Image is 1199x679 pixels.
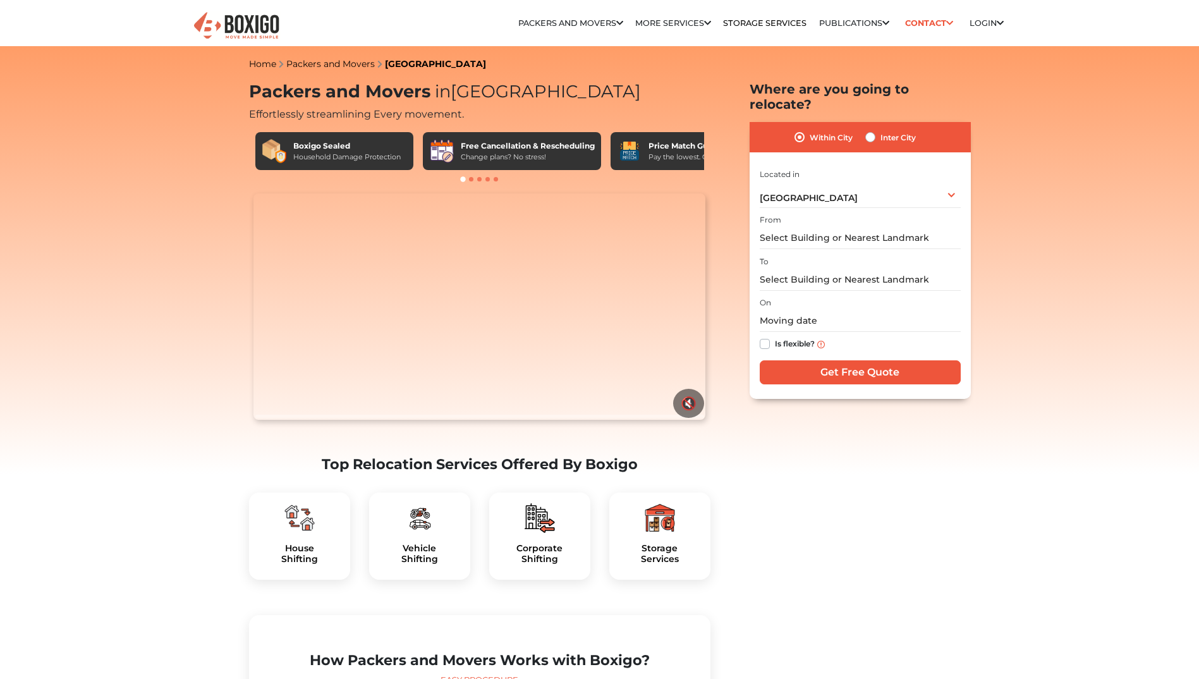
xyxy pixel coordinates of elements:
[880,130,916,145] label: Inter City
[259,543,340,565] a: HouseShifting
[293,152,401,162] div: Household Damage Protection
[518,18,623,28] a: Packers and Movers
[648,140,745,152] div: Price Match Guarantee
[499,543,580,565] h5: Corporate Shifting
[525,503,555,533] img: boxigo_packers_and_movers_plan
[461,152,595,162] div: Change plans? No stress!
[810,130,853,145] label: Within City
[379,543,460,565] a: VehicleShifting
[760,214,781,226] label: From
[499,543,580,565] a: CorporateShifting
[760,297,771,309] label: On
[619,543,700,565] a: StorageServices
[760,192,858,204] span: [GEOGRAPHIC_DATA]
[760,256,769,267] label: To
[284,503,315,533] img: boxigo_packers_and_movers_plan
[760,269,961,291] input: Select Building or Nearest Landmark
[645,503,675,533] img: boxigo_packers_and_movers_plan
[286,58,375,70] a: Packers and Movers
[750,82,971,112] h2: Where are you going to relocate?
[379,543,460,565] h5: Vehicle Shifting
[435,81,451,102] span: in
[760,169,800,180] label: Located in
[760,310,961,332] input: Moving date
[249,58,276,70] a: Home
[405,503,435,533] img: boxigo_packers_and_movers_plan
[461,140,595,152] div: Free Cancellation & Rescheduling
[385,58,486,70] a: [GEOGRAPHIC_DATA]
[819,18,889,28] a: Publications
[249,456,710,473] h2: Top Relocation Services Offered By Boxigo
[259,543,340,565] h5: House Shifting
[253,193,705,420] video: Your browser does not support the video tag.
[970,18,1004,28] a: Login
[760,227,961,249] input: Select Building or Nearest Landmark
[619,543,700,565] h5: Storage Services
[901,13,958,33] a: Contact
[249,108,464,120] span: Effortlessly streamlining Every movement.
[192,11,281,42] img: Boxigo
[635,18,711,28] a: More services
[249,82,710,102] h1: Packers and Movers
[262,138,287,164] img: Boxigo Sealed
[775,336,815,350] label: Is flexible?
[723,18,806,28] a: Storage Services
[429,138,454,164] img: Free Cancellation & Rescheduling
[259,652,700,669] h2: How Packers and Movers Works with Boxigo?
[648,152,745,162] div: Pay the lowest. Guaranteed!
[430,81,641,102] span: [GEOGRAPHIC_DATA]
[760,360,961,384] input: Get Free Quote
[673,389,704,418] button: 🔇
[293,140,401,152] div: Boxigo Sealed
[817,341,825,348] img: info
[617,138,642,164] img: Price Match Guarantee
